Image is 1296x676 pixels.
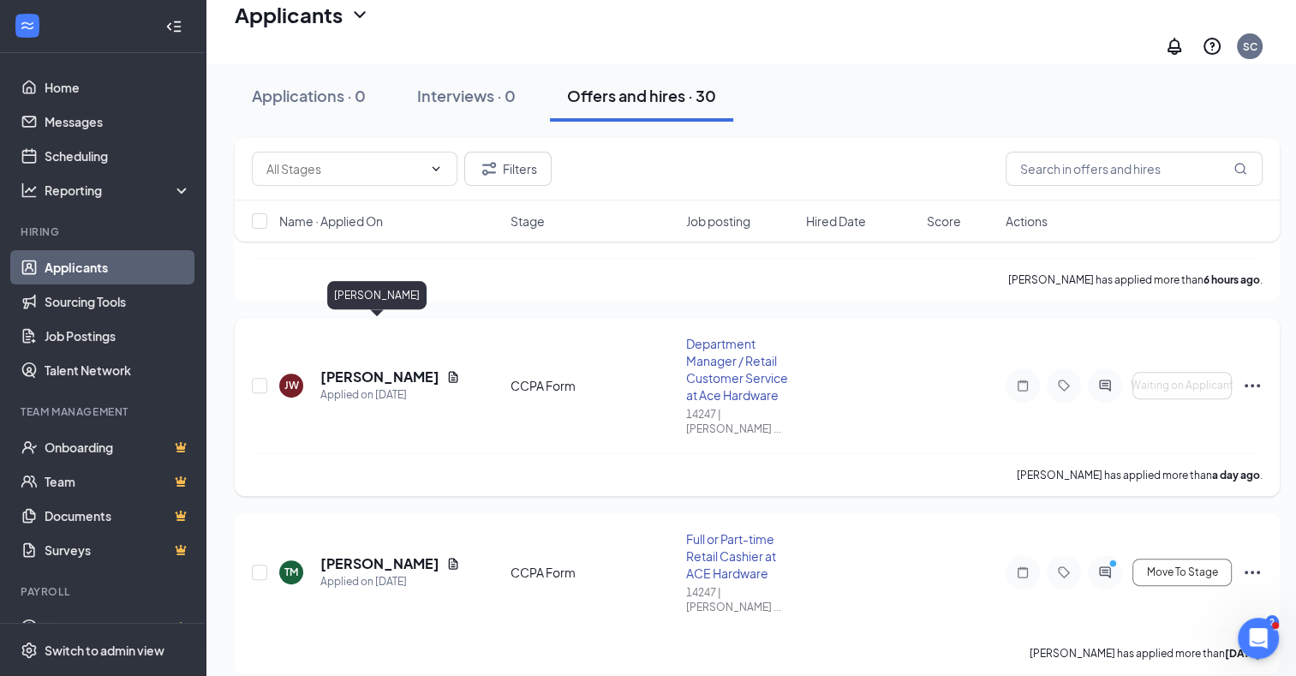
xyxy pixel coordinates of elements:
svg: ChevronDown [429,162,443,176]
a: DocumentsCrown [45,499,191,533]
a: OnboardingCrown [45,430,191,464]
span: Score [927,212,961,230]
div: Switch to admin view [45,642,164,659]
span: Stage [510,212,544,230]
a: Scheduling [45,139,191,173]
div: 14247 | [PERSON_NAME] ... [686,407,797,436]
div: Applications · 0 [252,85,366,106]
svg: Notifications [1164,36,1185,57]
a: Home [45,70,191,105]
iframe: Intercom live chat [1238,618,1279,659]
div: Offers and hires · 30 [567,85,716,106]
div: TM [284,565,298,579]
h5: [PERSON_NAME] [320,554,439,573]
a: Sourcing Tools [45,284,191,319]
div: Interviews · 0 [417,85,516,106]
a: SurveysCrown [45,533,191,567]
div: Applied on [DATE] [320,573,460,590]
a: Messages [45,105,191,139]
div: CCPA Form [510,377,675,394]
div: JW [284,378,299,392]
p: [PERSON_NAME] has applied more than . [1030,646,1263,661]
button: Filter Filters [464,152,552,186]
svg: Collapse [165,18,182,35]
svg: Tag [1054,379,1074,392]
svg: Document [446,557,460,571]
svg: ActiveChat [1095,379,1115,392]
div: Team Management [21,404,188,419]
span: Job posting [686,212,750,230]
svg: ChevronDown [349,4,370,25]
svg: ActiveChat [1095,565,1115,579]
svg: QuestionInfo [1202,36,1222,57]
svg: Ellipses [1242,375,1263,396]
button: Waiting on Applicant [1132,372,1232,399]
div: Hiring [21,224,188,239]
input: Search in offers and hires [1006,152,1263,186]
a: Job Postings [45,319,191,353]
span: Name · Applied On [279,212,383,230]
svg: MagnifyingGlass [1233,162,1247,176]
svg: PrimaryDot [1105,559,1126,572]
a: PayrollCrown [45,610,191,644]
b: 6 hours ago [1203,273,1260,286]
div: Payroll [21,584,188,599]
h5: [PERSON_NAME] [320,368,439,386]
svg: Document [446,370,460,384]
div: 14247 | [PERSON_NAME] ... [686,585,797,614]
div: Department Manager / Retail Customer Service at Ace Hardware [686,335,797,404]
svg: Tag [1054,565,1074,579]
a: Talent Network [45,353,191,387]
b: [DATE] [1225,647,1260,660]
div: Reporting [45,182,192,199]
div: 2 [1265,615,1279,630]
div: SC [1243,39,1257,54]
span: Hired Date [806,212,866,230]
svg: Ellipses [1242,562,1263,583]
p: [PERSON_NAME] has applied more than . [1017,468,1263,482]
div: [PERSON_NAME] [327,281,427,309]
a: TeamCrown [45,464,191,499]
p: [PERSON_NAME] has applied more than . [1008,272,1263,287]
span: Waiting on Applicant [1131,380,1233,392]
span: Actions [1006,212,1048,230]
button: Move To Stage [1132,559,1232,586]
div: Full or Part-time Retail Cashier at ACE Hardware [686,530,797,582]
div: Applied on [DATE] [320,386,460,404]
input: All Stages [266,159,422,178]
svg: Analysis [21,182,38,199]
b: a day ago [1212,469,1260,482]
div: CCPA Form [510,564,675,581]
svg: WorkstreamLogo [19,17,36,34]
svg: Note [1012,565,1033,579]
svg: Note [1012,379,1033,392]
span: Move To Stage [1147,566,1218,578]
a: Applicants [45,250,191,284]
svg: Filter [479,159,499,179]
svg: Settings [21,642,38,659]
